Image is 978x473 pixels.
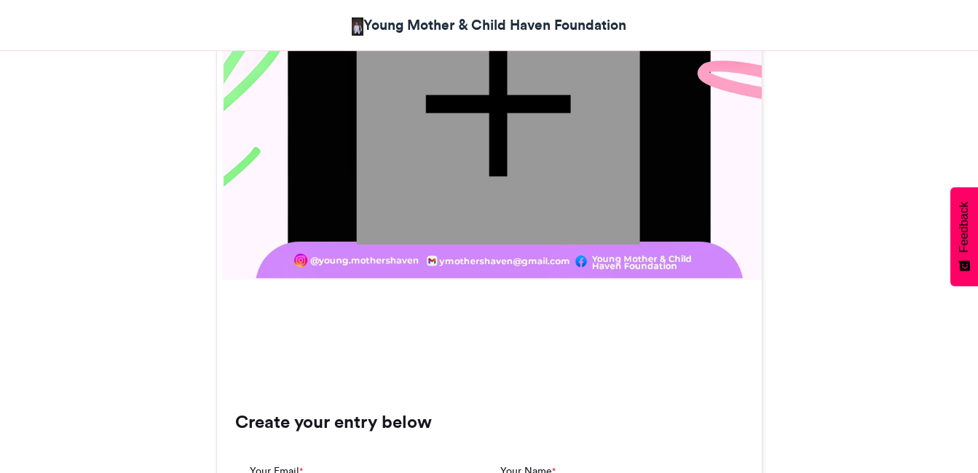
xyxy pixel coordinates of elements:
[950,187,978,286] button: Feedback - Show survey
[235,413,744,431] h3: Create your entry below
[958,202,971,253] span: Feedback
[352,15,627,36] a: Young Mother & Child Haven Foundation
[352,17,364,36] img: Damilola Taiwo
